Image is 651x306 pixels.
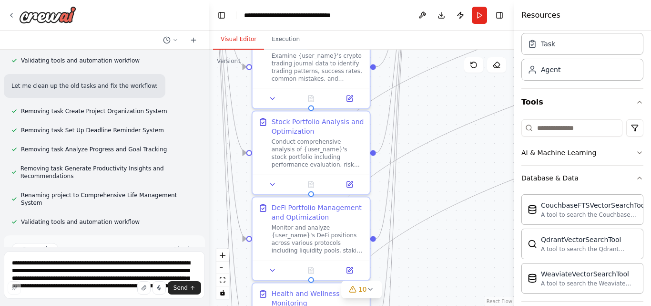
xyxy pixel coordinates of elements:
[8,281,21,295] button: Improve this prompt
[173,284,188,292] span: Send
[215,9,228,22] button: Hide left sidebar
[541,235,637,244] div: QdrantVectorSearchTool
[22,245,54,253] span: Suggestion
[521,173,579,183] div: Database & Data
[244,11,351,20] nav: breadcrumb
[216,262,229,274] button: zoom out
[272,224,364,254] div: Monitor and analyze {user_name}'s DeFi positions across various protocols including liquidity poo...
[333,179,366,190] button: Open in side panel
[521,166,643,190] button: Database & Data
[272,138,364,169] div: Conduct comprehensive analysis of {user_name}'s stock portfolio including performance evaluation,...
[487,299,512,304] a: React Flow attribution
[153,281,166,295] button: Click to speak your automation idea
[521,190,643,301] div: Database & Data
[252,110,371,195] div: Stock Portfolio Analysis and OptimizationConduct comprehensive analysis of {user_name}'s stock po...
[528,274,537,283] img: Weaviatevectorsearchtool
[333,264,366,276] button: Open in side panel
[341,281,382,298] button: 10
[216,286,229,299] button: toggle interactivity
[272,52,364,83] div: Examine {user_name}'s crypto trading journal data to identify trading patterns, success rates, co...
[252,24,371,109] div: Analyze Crypto Trading PerformanceExamine {user_name}'s crypto trading journal data to identify t...
[521,140,643,165] button: AI & Machine Learning
[521,89,643,116] button: Tools
[541,39,555,49] div: Task
[216,249,229,299] div: React Flow controls
[541,280,637,287] div: A tool to search the Weaviate database for relevant information on internal documents.
[272,31,364,50] div: Analyze Crypto Trading Performance
[159,34,182,46] button: Switch to previous chat
[213,30,264,50] button: Visual Editor
[168,281,201,295] button: Send
[217,57,242,65] div: Version 1
[521,10,560,21] h4: Resources
[541,211,647,219] div: A tool to search the Couchbase database for relevant information on internal documents.
[216,274,229,286] button: fit view
[521,29,643,88] div: Crew
[528,239,537,249] img: Qdrantvectorsearchtool
[541,269,637,279] div: WeaviateVectorSearchTool
[541,65,560,74] div: Agent
[528,205,537,214] img: Couchbaseftsvectorsearchtool
[521,148,596,158] div: AI & Machine Learning
[172,244,197,254] button: Dismiss
[21,127,164,134] span: Removing task Set Up Deadline Reminder System
[20,165,197,180] span: Removing task Generate Productivity Insights and Recommendations
[358,285,367,294] span: 10
[137,281,151,295] button: Upload files
[21,107,167,115] span: Removing task Create Project Organization System
[21,57,140,64] span: Validating tools and automation workflow
[21,218,140,226] span: Validating tools and automation workflow
[291,93,331,104] button: No output available
[272,117,364,136] div: Stock Portfolio Analysis and Optimization
[252,196,371,281] div: DeFi Portfolio Management and OptimizationMonitor and analyze {user_name}'s DeFi positions across...
[333,93,366,104] button: Open in side panel
[291,264,331,276] button: No output available
[541,200,647,210] div: CouchbaseFTSVectorSearchTool
[272,203,364,222] div: DeFi Portfolio Management and Optimization
[21,146,167,153] span: Removing task Analyze Progress and Goal Tracking
[21,191,197,207] span: Renaming project to Comprehensive Life Management System
[541,245,637,253] div: A tool to search the Qdrant database for relevant information on internal documents.
[493,9,506,22] button: Hide right sidebar
[291,179,331,190] button: No output available
[186,34,201,46] button: Start a new chat
[11,82,158,90] p: Let me clean up the old tasks and fix the workflow:
[264,30,307,50] button: Execution
[216,249,229,262] button: zoom in
[19,6,76,23] img: Logo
